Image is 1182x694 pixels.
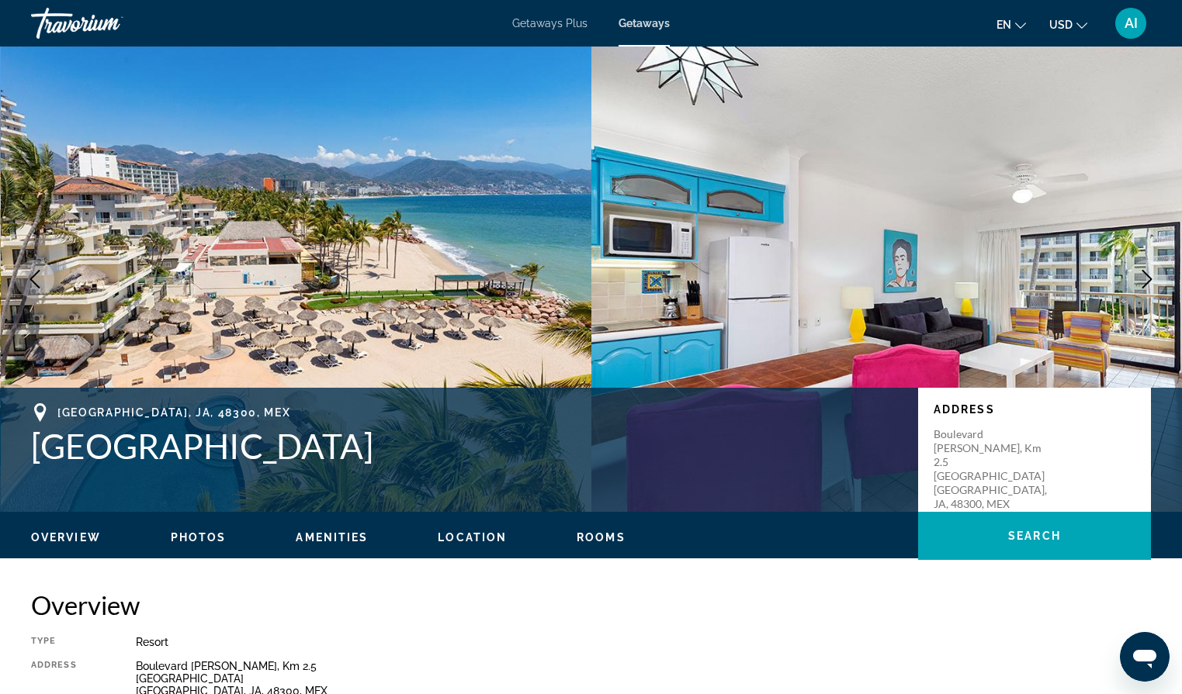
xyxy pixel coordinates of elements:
button: Search [918,512,1151,560]
span: en [997,19,1011,31]
span: AI [1125,16,1138,31]
iframe: Button to launch messaging window [1120,632,1170,682]
a: Travorium [31,3,186,43]
button: Amenities [296,530,368,544]
button: Location [438,530,507,544]
button: Photos [171,530,227,544]
button: Previous image [16,260,54,299]
p: Address [934,403,1135,416]
span: Rooms [577,531,626,544]
span: Overview [31,531,101,544]
span: [GEOGRAPHIC_DATA], JA, 48300, MEX [57,406,290,419]
a: Getaways Plus [512,17,588,29]
h2: Overview [31,589,1151,620]
span: Location [438,531,507,544]
button: Overview [31,530,101,544]
span: Search [1008,530,1061,542]
span: Amenities [296,531,368,544]
button: Change currency [1049,13,1087,36]
button: Change language [997,13,1026,36]
span: USD [1049,19,1073,31]
button: Rooms [577,530,626,544]
span: Photos [171,531,227,544]
div: Resort [136,636,1151,648]
a: Getaways [619,17,670,29]
div: Type [31,636,97,648]
button: Next image [1128,260,1166,299]
h1: [GEOGRAPHIC_DATA] [31,426,903,466]
button: User Menu [1111,7,1151,40]
p: Boulevard [PERSON_NAME], Km 2.5 [GEOGRAPHIC_DATA] [GEOGRAPHIC_DATA], JA, 48300, MEX [934,427,1058,511]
